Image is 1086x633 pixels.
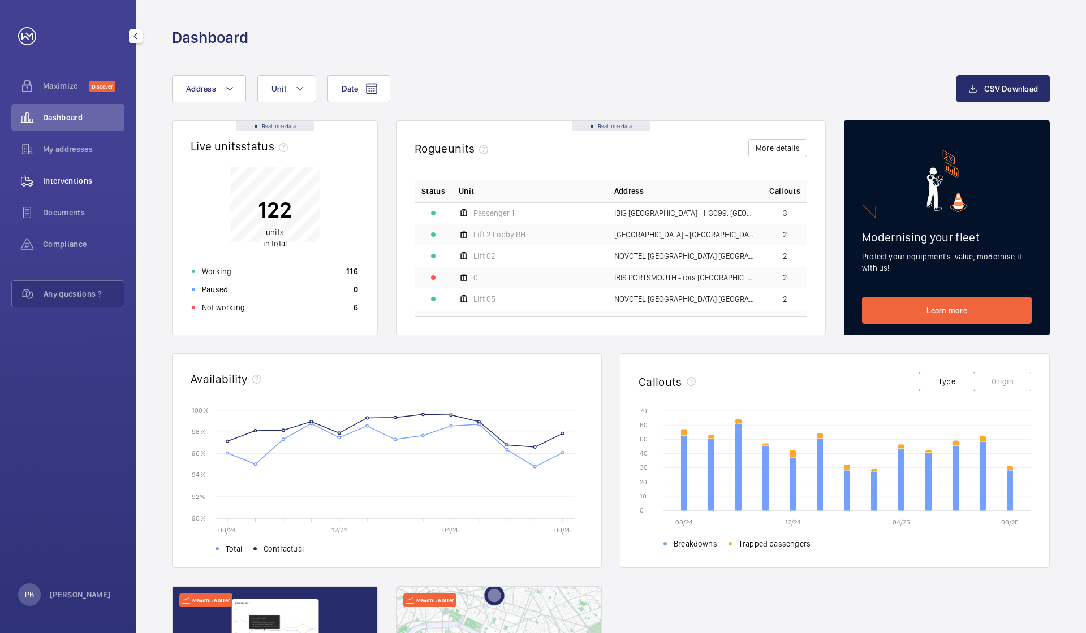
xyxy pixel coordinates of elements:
[893,518,910,526] text: 04/25
[1001,518,1019,526] text: 08/25
[403,593,456,607] div: Maximize offer
[640,478,647,486] text: 20
[783,295,787,303] span: 2
[473,295,495,303] span: Lift 05
[473,231,525,239] span: Lift 2 Lobby RH
[202,284,228,295] p: Paused
[614,274,756,281] span: IBIS PORTSMOUTH - ibis [GEOGRAPHIC_DATA]
[89,81,115,92] span: Discover
[331,526,347,534] text: 12/24
[43,112,124,123] span: Dashboard
[956,75,1050,102] button: CSV Download
[192,406,209,414] text: 100 %
[448,141,493,155] span: units
[25,589,34,600] p: PB
[739,538,811,549] span: Trapped passengers
[192,471,206,479] text: 94 %
[271,84,286,93] span: Unit
[984,84,1038,93] span: CSV Download
[236,121,314,131] div: Real time data
[264,543,304,554] span: Contractual
[640,449,648,457] text: 40
[186,84,216,93] span: Address
[44,288,124,300] span: Any questions ?
[674,538,717,549] span: Breakdowns
[257,75,316,102] button: Unit
[266,228,284,237] span: units
[43,207,124,218] span: Documents
[783,274,787,281] span: 2
[342,84,358,93] span: Date
[172,27,248,48] h1: Dashboard
[192,514,206,522] text: 90 %
[640,492,647,500] text: 10
[572,121,650,131] div: Real time data
[354,302,358,313] p: 6
[241,139,292,153] span: status
[327,75,390,102] button: Date
[675,518,693,526] text: 08/24
[258,196,292,224] p: 122
[975,372,1031,391] button: Origin
[43,144,124,155] span: My addresses
[614,252,756,260] span: NOVOTEL [GEOGRAPHIC_DATA] [GEOGRAPHIC_DATA] - H9057, [GEOGRAPHIC_DATA] [GEOGRAPHIC_DATA], [STREET...
[473,274,478,281] span: 0
[50,589,111,600] p: [PERSON_NAME]
[614,231,756,239] span: [GEOGRAPHIC_DATA] - [GEOGRAPHIC_DATA]
[202,266,231,277] p: Working
[862,297,1032,324] a: Learn more
[346,266,358,277] p: 116
[43,239,124,250] span: Compliance
[415,141,493,155] h2: Rogue
[785,518,801,526] text: 12/24
[179,593,232,607] div: Maximize offer
[473,209,514,217] span: Passenger 1
[191,372,248,386] h2: Availability
[172,75,246,102] button: Address
[473,252,495,260] span: Lift 02
[459,185,474,197] span: Unit
[192,492,205,500] text: 92 %
[202,302,245,313] p: Not working
[640,463,648,471] text: 30
[926,150,968,212] img: marketing-card.svg
[640,407,647,415] text: 70
[191,139,292,153] h2: Live units
[554,526,572,534] text: 08/25
[226,543,242,554] span: Total
[919,372,975,391] button: Type
[783,252,787,260] span: 2
[769,185,800,197] span: Callouts
[783,231,787,239] span: 2
[43,175,124,187] span: Interventions
[783,209,787,217] span: 3
[862,230,1032,244] h2: Modernising your fleet
[862,251,1032,274] p: Protect your equipment's value, modernise it with us!
[640,506,644,514] text: 0
[421,185,445,197] p: Status
[614,295,756,303] span: NOVOTEL [GEOGRAPHIC_DATA] [GEOGRAPHIC_DATA] - H9057, [GEOGRAPHIC_DATA] [GEOGRAPHIC_DATA], [STREET...
[192,428,206,436] text: 98 %
[354,284,358,295] p: 0
[640,421,648,429] text: 60
[192,449,206,457] text: 96 %
[43,80,89,92] span: Maximize
[614,185,644,197] span: Address
[218,526,236,534] text: 08/24
[640,435,648,443] text: 50
[614,209,756,217] span: IBIS [GEOGRAPHIC_DATA] - H3099, [GEOGRAPHIC_DATA], [STREET_ADDRESS]
[639,375,682,389] h2: Callouts
[442,526,460,534] text: 04/25
[748,139,807,157] button: More details
[258,227,292,249] p: in total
